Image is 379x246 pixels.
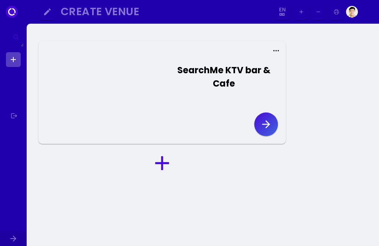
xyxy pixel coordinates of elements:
[162,54,280,103] button: SearchMe KTV bar & Cafe
[171,64,276,90] div: SearchMe KTV bar & Cafe
[61,7,264,16] div: Create Venue
[360,6,372,18] img: Image
[58,4,272,20] button: Create Venue
[346,6,358,18] img: Image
